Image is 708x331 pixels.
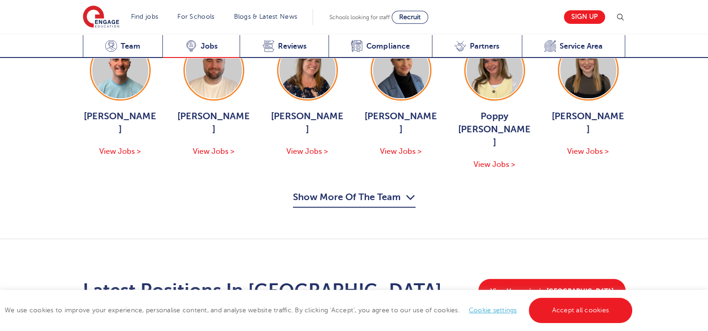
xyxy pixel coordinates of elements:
img: Chris Rushton [186,42,242,98]
span: View Jobs > [286,147,328,156]
a: [PERSON_NAME] View Jobs > [551,40,626,158]
span: [PERSON_NAME] [270,110,345,136]
a: Team [83,35,163,58]
img: Joanne Wright [279,42,336,98]
span: View Jobs > [567,147,609,156]
a: Poppy [PERSON_NAME] View Jobs > [457,40,532,171]
img: Layla McCosker [560,42,616,98]
a: Jobs [162,35,240,58]
a: [PERSON_NAME] View Jobs > [270,40,345,158]
span: [PERSON_NAME] [364,110,438,136]
a: Reviews [240,35,328,58]
span: Reviews [278,42,307,51]
a: [PERSON_NAME] View Jobs > [364,40,438,158]
a: [PERSON_NAME] View Jobs > [83,40,158,158]
span: [PERSON_NAME] [551,110,626,136]
span: [PERSON_NAME] [176,110,251,136]
span: Compliance [366,42,409,51]
span: Schools looking for staff [329,14,390,21]
a: View Vacancies in [GEOGRAPHIC_DATA] [478,279,626,303]
img: Poppy Burnside [467,42,523,98]
h2: Latest Positions In [GEOGRAPHIC_DATA] [83,280,442,302]
a: For Schools [177,13,214,20]
span: Poppy [PERSON_NAME] [457,110,532,149]
span: We use cookies to improve your experience, personalise content, and analyse website traffic. By c... [5,307,635,314]
a: Recruit [392,11,428,24]
img: George Dignam [92,42,148,98]
a: Cookie settings [469,307,517,314]
span: [PERSON_NAME] [83,110,158,136]
a: Find jobs [131,13,159,20]
span: View Jobs > [380,147,422,156]
a: [PERSON_NAME] View Jobs > [176,40,251,158]
img: Holly Johnson [373,42,429,98]
a: Accept all cookies [529,298,633,323]
span: Partners [470,42,499,51]
a: Sign up [564,10,605,24]
span: View Jobs > [193,147,234,156]
span: View Jobs > [474,160,515,169]
span: Team [121,42,140,51]
a: Blogs & Latest News [234,13,298,20]
span: View Jobs > [99,147,141,156]
img: Engage Education [83,6,119,29]
span: Service Area [560,42,603,51]
a: Compliance [328,35,432,58]
a: Partners [432,35,522,58]
a: Service Area [522,35,626,58]
button: Show More Of The Team [293,190,416,208]
span: Jobs [201,42,218,51]
span: Recruit [399,14,421,21]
